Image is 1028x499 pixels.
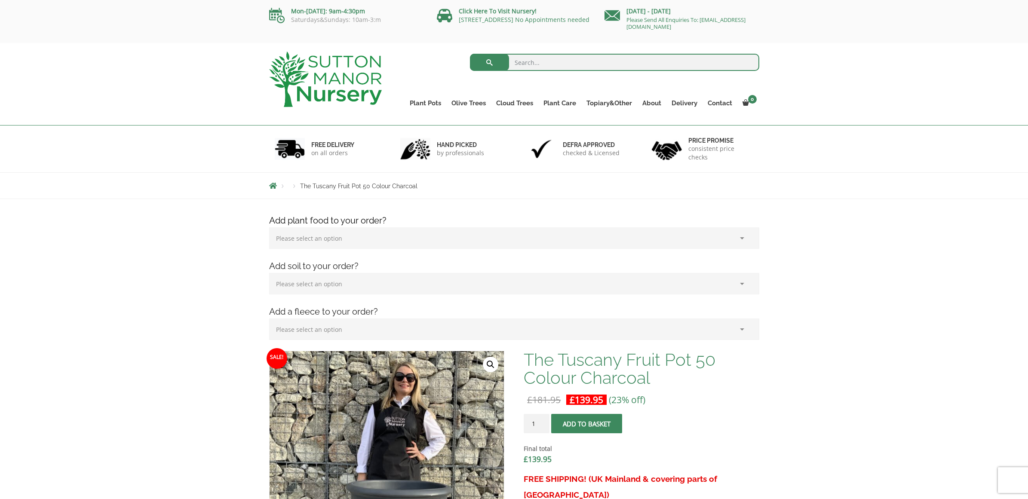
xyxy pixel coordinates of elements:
[688,137,754,144] h6: Price promise
[524,454,552,464] bdi: 139.95
[524,454,528,464] span: £
[400,138,430,160] img: 2.jpg
[703,97,737,109] a: Contact
[267,348,287,369] span: Sale!
[666,97,703,109] a: Delivery
[311,141,354,149] h6: FREE DELIVERY
[269,16,424,23] p: Saturdays&Sundays: 10am-3:m
[405,97,446,109] a: Plant Pots
[570,394,575,406] span: £
[527,394,532,406] span: £
[570,394,603,406] bdi: 139.95
[459,7,537,15] a: Click Here To Visit Nursery!
[609,394,645,406] span: (23% off)
[538,97,581,109] a: Plant Care
[637,97,666,109] a: About
[311,149,354,157] p: on all orders
[563,141,620,149] h6: Defra approved
[524,351,759,387] h1: The Tuscany Fruit Pot 50 Colour Charcoal
[527,394,561,406] bdi: 181.95
[524,414,549,433] input: Product quantity
[551,414,622,433] button: Add to basket
[483,357,498,372] a: View full-screen image gallery
[491,97,538,109] a: Cloud Trees
[470,54,759,71] input: Search...
[269,182,759,189] nav: Breadcrumbs
[563,149,620,157] p: checked & Licensed
[446,97,491,109] a: Olive Trees
[269,6,424,16] p: Mon-[DATE]: 9am-4:30pm
[300,183,417,190] span: The Tuscany Fruit Pot 50 Colour Charcoal
[581,97,637,109] a: Topiary&Other
[526,138,556,160] img: 3.jpg
[459,15,589,24] a: [STREET_ADDRESS] No Appointments needed
[626,16,746,31] a: Please Send All Enquiries To: [EMAIL_ADDRESS][DOMAIN_NAME]
[437,141,484,149] h6: hand picked
[605,6,759,16] p: [DATE] - [DATE]
[263,305,766,318] h4: Add a fleece to your order?
[688,144,754,162] p: consistent price checks
[275,138,305,160] img: 1.jpg
[263,214,766,227] h4: Add plant food to your order?
[737,97,759,109] a: 0
[269,52,382,107] img: logo
[652,136,682,162] img: 4.jpg
[263,260,766,273] h4: Add soil to your order?
[748,95,757,104] span: 0
[437,149,484,157] p: by professionals
[524,444,759,454] dt: Final total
